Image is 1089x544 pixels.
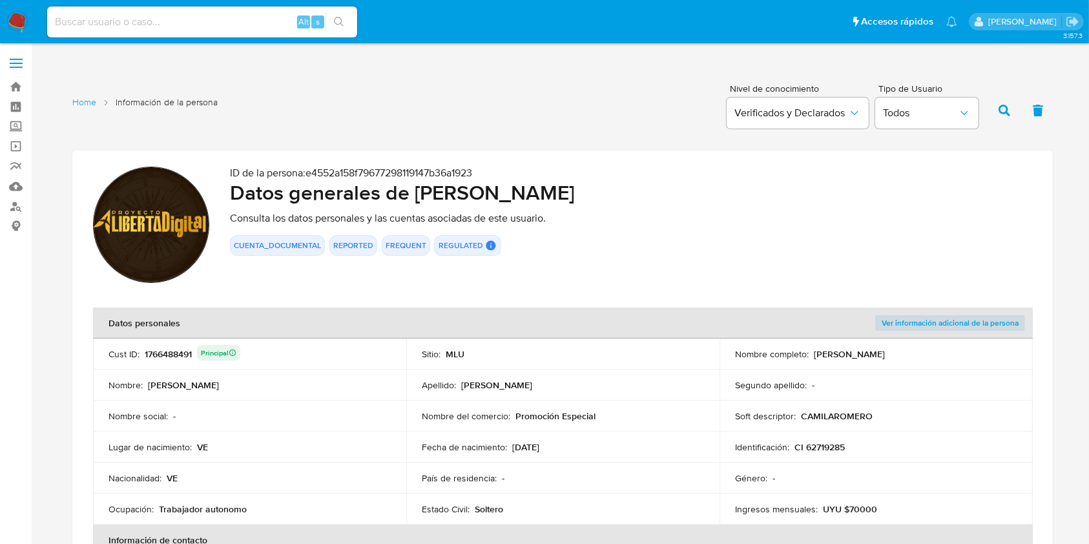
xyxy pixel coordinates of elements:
[988,16,1061,28] p: ximena.felix@mercadolibre.com
[861,15,933,28] span: Accesos rápidos
[946,16,957,27] a: Notificaciones
[730,84,868,93] span: Nivel de conocimiento
[116,96,218,109] span: Información de la persona
[878,84,982,93] span: Tipo de Usuario
[727,98,869,129] button: Verificados y Declarados
[72,91,218,127] nav: List of pages
[1066,15,1079,28] a: Salir
[316,16,320,28] span: s
[875,98,979,129] button: Todos
[47,14,357,30] input: Buscar usuario o caso...
[72,96,96,109] a: Home
[326,13,352,31] button: search-icon
[298,16,309,28] span: Alt
[734,107,848,120] span: Verificados y Declarados
[883,107,958,120] span: Todos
